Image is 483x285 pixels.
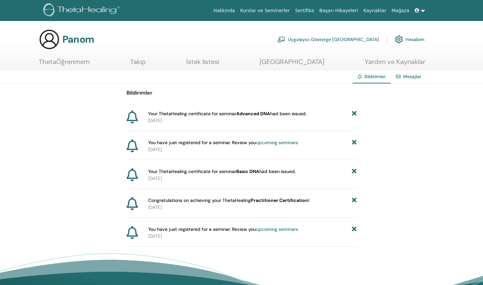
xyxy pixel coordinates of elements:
[39,58,90,71] a: ThetaÖğrenmem
[317,5,361,17] a: Başarı Hikayeleri
[148,110,307,117] span: Your ThetaHealing certificate for seminar had been issued.
[389,5,412,17] a: Mağaza
[395,32,425,47] a: Hesabım
[364,74,385,79] span: Bildirimler
[211,5,238,17] a: Hakkında
[62,33,94,45] h3: Panom
[236,111,270,117] b: Advanced DNA
[148,233,356,240] p: [DATE]
[403,74,421,79] a: Mesajlar
[251,197,308,203] b: Practitioner Certification
[361,5,389,17] a: Kaynaklar
[39,29,60,50] img: generic-user-icon.jpg
[126,89,356,97] p: Bildirimler
[148,117,356,124] p: [DATE]
[236,168,259,174] b: Basic DNA
[130,58,146,71] a: Takip
[148,204,356,211] p: [DATE]
[256,226,298,232] a: upcoming seminars
[260,58,324,71] a: [GEOGRAPHIC_DATA]
[277,32,379,47] a: Uygulayıcı Gösterge [GEOGRAPHIC_DATA]
[148,175,356,182] p: [DATE]
[148,226,298,233] span: You have just registered for a seminar. Review you
[148,168,296,175] span: Your ThetaHealing certificate for seminar had been issued.
[292,5,317,17] a: Sertifika
[148,197,310,204] span: Congratulations on achieving your ThetaHealing !
[256,140,298,145] a: upcoming seminars
[148,146,356,153] p: [DATE]
[395,34,403,45] img: cog.svg
[365,58,425,71] a: Yardım ve Kaynaklar
[186,58,219,71] a: İstek listesi
[277,36,285,42] img: chalkboard-teacher.svg
[238,5,292,17] a: Kurslar ve Seminerler
[148,139,298,146] span: You have just registered for a seminar. Review you
[43,3,122,18] img: logo.png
